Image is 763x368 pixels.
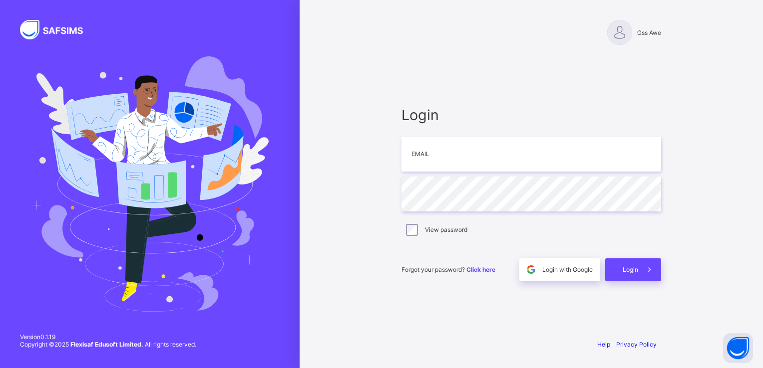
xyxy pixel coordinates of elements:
a: Click here [466,266,495,273]
span: Login [401,106,661,124]
span: Gss Awe [637,29,661,36]
strong: Flexisaf Edusoft Limited. [70,341,143,348]
span: Login [623,266,638,273]
button: Open asap [723,333,753,363]
img: Hero Image [31,56,269,312]
span: Version 0.1.19 [20,333,196,341]
img: google.396cfc9801f0270233282035f929180a.svg [525,264,537,275]
a: Help [597,341,610,348]
span: Login with Google [542,266,593,273]
span: Forgot your password? [401,266,495,273]
label: View password [425,226,467,233]
a: Privacy Policy [616,341,657,348]
img: SAFSIMS Logo [20,20,95,39]
span: Copyright © 2025 All rights reserved. [20,341,196,348]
